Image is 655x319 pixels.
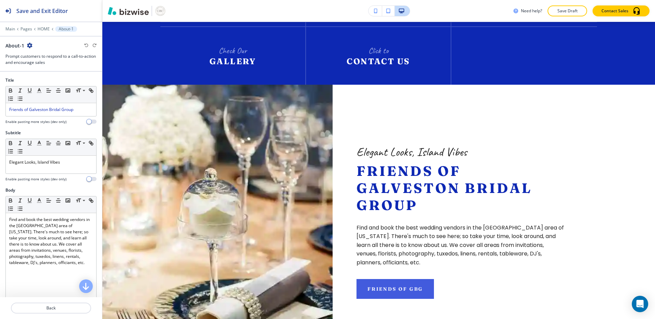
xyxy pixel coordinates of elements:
[108,7,149,15] img: Bizwise Logo
[20,27,32,31] button: Pages
[16,7,68,15] h2: Save and Exit Editor
[9,217,93,266] p: Find and book the best wedding vendors in the [GEOGRAPHIC_DATA] area of [US_STATE]. There's much ...
[9,159,93,165] p: Elegant Looks, Island Vibes
[593,5,650,16] button: Contact Sales
[356,162,537,213] span: Friends of Galveston Bridal Group
[548,5,587,16] button: Save Draft
[155,5,166,16] img: Your Logo
[556,8,578,14] p: Save Draft
[601,8,628,14] p: Contact Sales
[5,27,15,31] button: Main
[356,279,434,299] button: friends of gbg
[11,303,91,314] button: Back
[521,8,542,14] h3: Need help?
[5,53,97,66] h3: Prompt customers to respond to a call-to-action and encourage sales
[160,27,305,84] img: <p>GALLERY</p>
[5,42,24,49] h2: About-1
[632,296,648,312] div: Open Intercom Messenger
[356,223,565,267] p: Find and book the best wedding vendors in the [GEOGRAPHIC_DATA] area of [US_STATE]. There's much ...
[12,305,90,311] p: Back
[55,26,77,32] button: About-1
[38,27,50,31] button: HOME
[5,130,21,136] h2: Subtitle
[5,177,67,182] h4: Enable pasting more styles (dev only)
[5,77,14,83] h2: Title
[59,27,74,31] p: About-1
[356,144,565,160] p: Elegant Looks, Island Vibes
[9,107,73,112] span: Friends of Galveston Bridal Group
[306,27,451,84] img: <p>CONTACT US</p>
[5,119,67,124] h4: Enable pasting more styles (dev only)
[5,187,15,193] h2: Body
